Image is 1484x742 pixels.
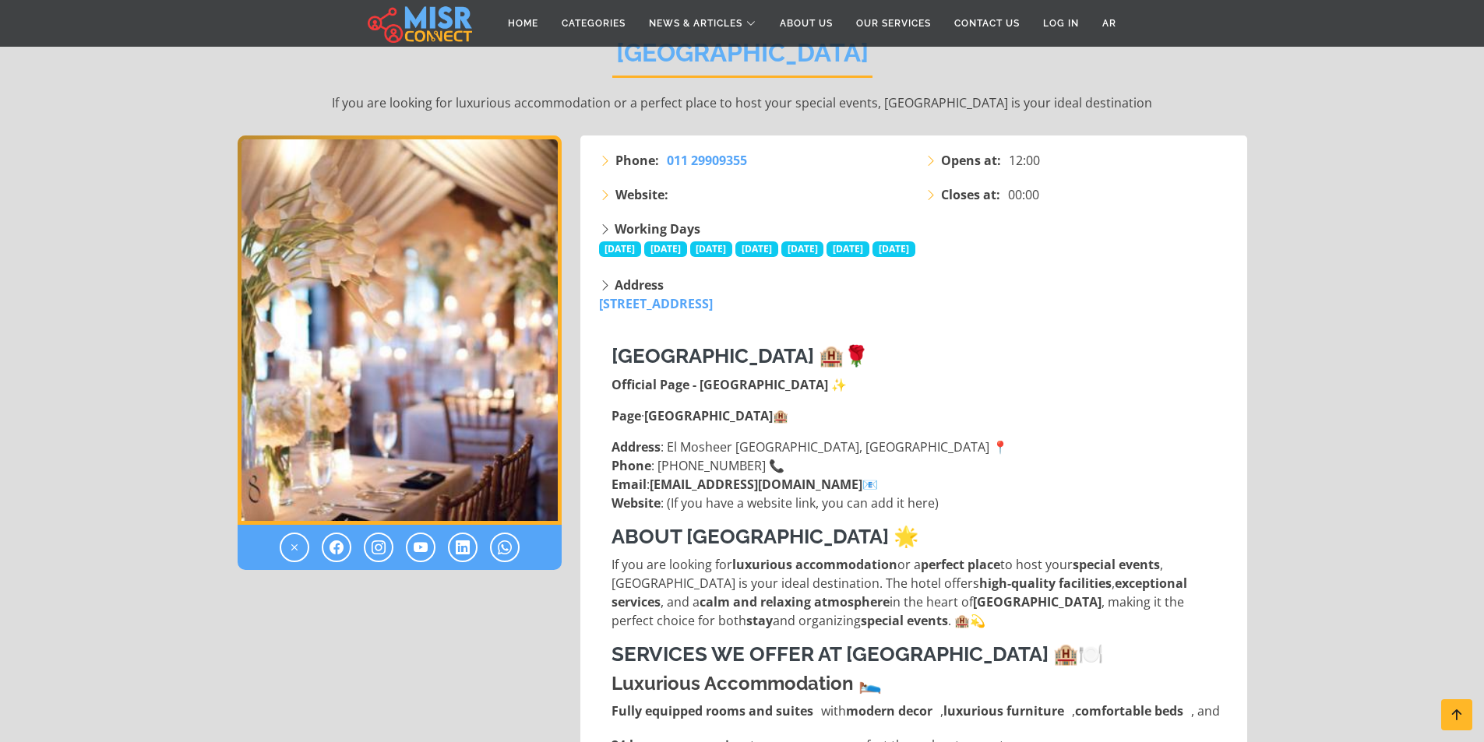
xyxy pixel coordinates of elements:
li: with , , , and . [612,702,1219,720]
strong: Phone: [615,151,659,170]
p: If you are looking for or a to host your , [GEOGRAPHIC_DATA] is your ideal destination. The hotel... [612,555,1219,630]
strong: special events [861,612,948,629]
strong: perfect place [921,556,1000,573]
strong: [GEOGRAPHIC_DATA] [644,407,773,424]
span: 00:00 [1008,185,1039,204]
strong: About [GEOGRAPHIC_DATA] 🌟 [612,525,918,548]
strong: luxurious accommodation [732,556,897,573]
strong: Address [612,438,661,455]
strong: calm and relaxing atmosphere [700,593,890,610]
span: [DATE] [599,241,642,257]
a: [STREET_ADDRESS] [599,295,713,312]
a: Log in [1031,9,1091,38]
span: [DATE] [827,241,869,257]
a: Home [496,9,550,38]
span: [DATE] [690,241,733,257]
strong: exceptional services [612,575,1187,610]
p: : El Mosheer [GEOGRAPHIC_DATA], [GEOGRAPHIC_DATA] 📍 : [PHONE_NUMBER] 📞 : 📧 : (If you have a websi... [612,438,1219,512]
strong: Working Days [615,220,700,237]
a: About Us [768,9,844,38]
span: [DATE] [872,241,915,257]
a: [EMAIL_ADDRESS][DOMAIN_NAME] [650,476,862,493]
strong: Page [612,407,641,424]
a: Categories [550,9,637,38]
a: Contact Us [943,9,1031,38]
strong: luxurious furniture [943,702,1064,720]
div: 1 / 1 [238,135,562,525]
span: [DATE] [644,241,687,257]
strong: Website: [615,185,668,204]
strong: stay [746,612,773,629]
a: Our Services [844,9,943,38]
span: [DATE] [735,241,778,257]
strong: Email [612,476,647,493]
strong: Opens at: [941,151,1001,170]
strong: modern decor [846,702,932,720]
img: Tiba Rose Plaza Hotel [238,135,562,525]
strong: [GEOGRAPHIC_DATA] 🏨🌹 [612,344,869,367]
strong: [GEOGRAPHIC_DATA] [973,593,1102,610]
strong: Closes at: [941,185,1000,204]
strong: Official Page - [GEOGRAPHIC_DATA] ✨ [612,376,847,393]
strong: Website [612,494,661,512]
img: main.misr_connect [368,4,472,43]
strong: Luxurious Accommodation 🛌 [612,672,882,695]
strong: Fully equipped rooms and suites [612,702,813,720]
h2: [GEOGRAPHIC_DATA] [612,38,872,78]
strong: comfortable beds [1075,702,1183,720]
span: 12:00 [1009,151,1040,170]
strong: special events [1073,556,1160,573]
span: News & Articles [649,16,742,30]
a: AR [1091,9,1128,38]
strong: high-quality facilities [979,575,1112,592]
strong: Address [615,276,664,294]
p: · 🏨 [612,406,1219,425]
span: [DATE] [781,241,824,257]
a: News & Articles [637,9,768,38]
strong: Phone [612,457,651,474]
strong: Services We Offer at [GEOGRAPHIC_DATA] 🏨🍽️ [612,642,1103,666]
a: 011 29909355 [667,151,747,170]
p: If you are looking for luxurious accommodation or a perfect place to host your special events, [G... [238,93,1247,112]
span: 011 29909355 [667,152,747,169]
